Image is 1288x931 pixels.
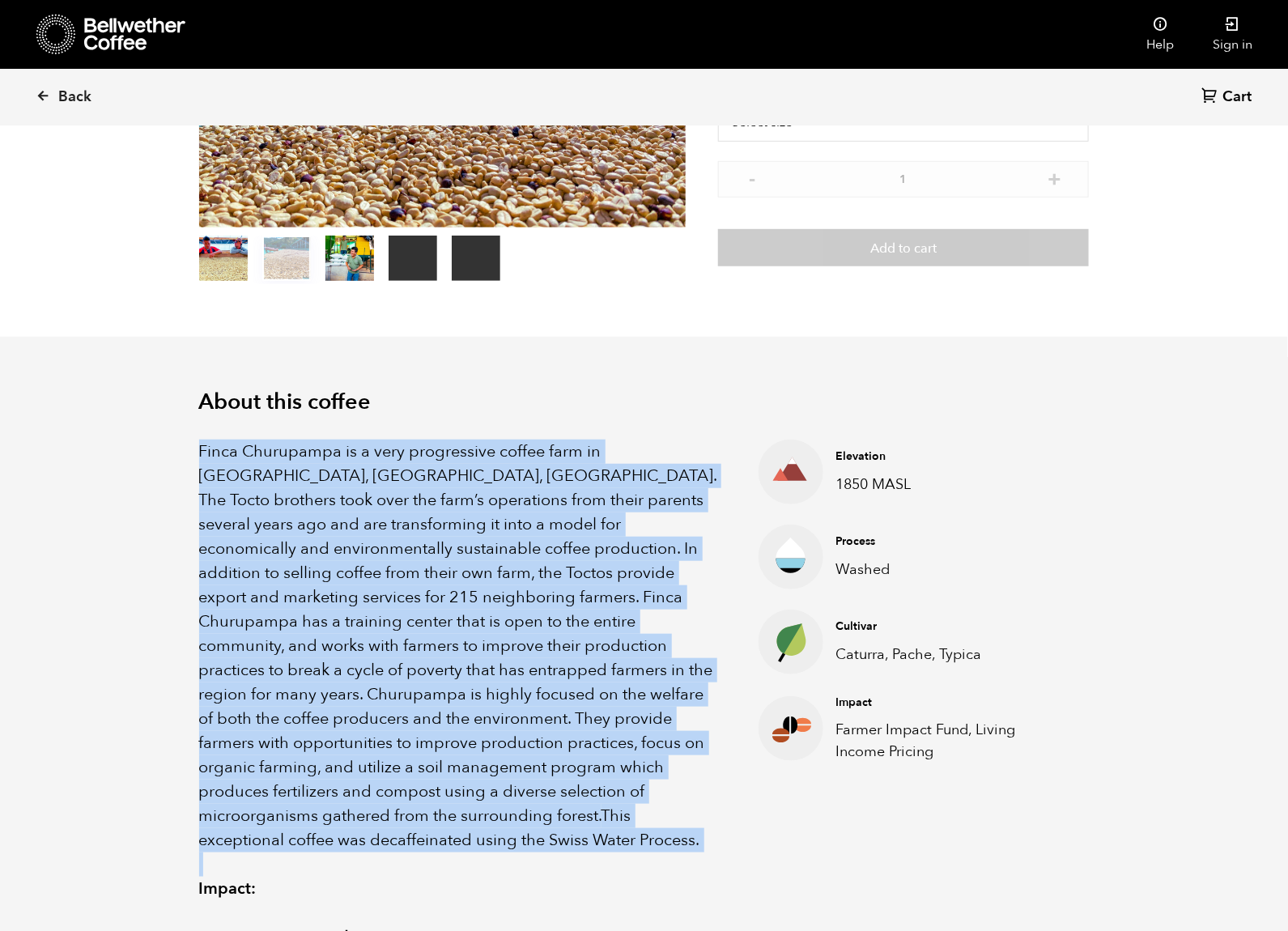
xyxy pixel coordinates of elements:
[199,878,257,899] strong: Impact:
[835,474,1064,495] p: 1850 MASL
[1044,169,1065,185] button: +
[835,695,1064,711] h4: Impact
[835,534,1064,550] h4: Process
[199,440,717,827] span: Finca Churupampa is a very progressive coffee farm in [GEOGRAPHIC_DATA], [GEOGRAPHIC_DATA], [GEOG...
[452,236,500,281] video: Your browser does not support the video tag.
[835,644,1064,665] p: Caturra, Pache, Typica
[1222,87,1252,107] span: Cart
[742,169,763,185] button: -
[718,229,1089,266] button: Add to cart
[1201,87,1256,108] a: Cart
[58,87,91,107] span: Back
[389,236,437,281] video: Your browser does not support the video tag.
[199,440,719,852] p: This exceptional coffee was decaffeinated using the Swiss Water Process.
[199,389,1090,415] h2: About this coffee
[835,448,1064,465] h4: Elevation
[835,619,1064,635] h4: Cultivar
[835,719,1064,763] p: Farmer Impact Fund, Living Income Pricing
[835,559,1064,580] p: Washed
